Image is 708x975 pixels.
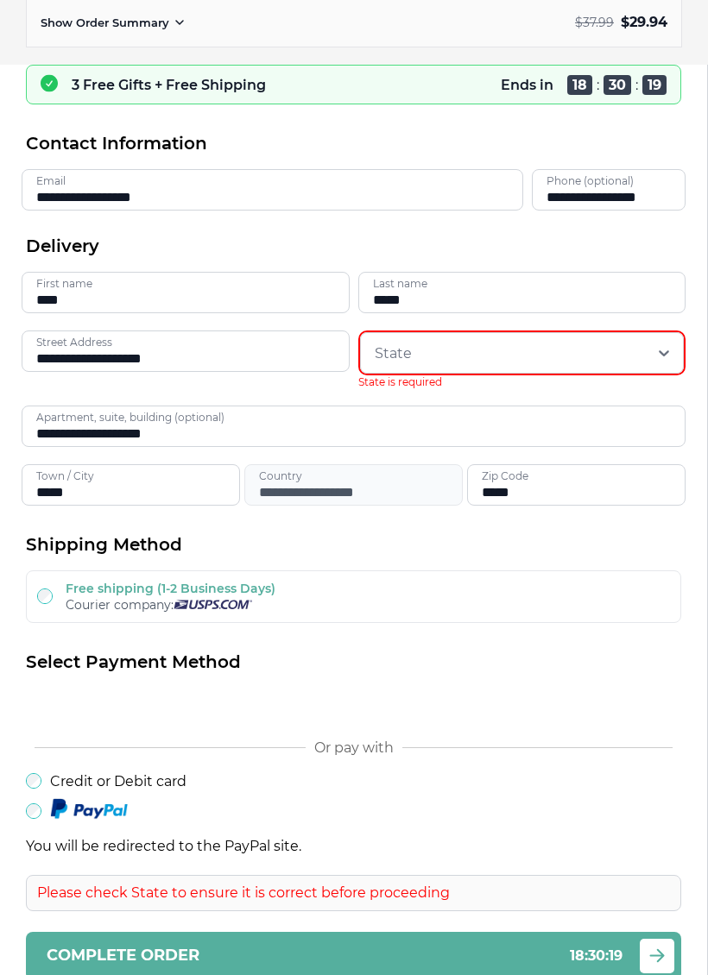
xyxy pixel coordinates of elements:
p: Ends in [501,77,553,93]
span: Complete order [47,947,199,964]
h2: Select Payment Method [26,651,681,674]
div: Please check State to ensure it is correct before proceeding [26,875,681,911]
h2: Shipping Method [26,533,681,557]
p: Show Order Summary [41,15,169,31]
span: Contact Information [26,132,207,155]
span: Delivery [26,235,99,258]
span: $ 29.94 [621,14,667,30]
span: $ 37.99 [575,15,614,30]
span: Courier company: [66,597,174,613]
p: You will be redirected to the PayPal site. [26,838,681,854]
span: 18 : 30 : 19 [570,947,623,964]
p: 3 Free Gifts + Free Shipping [72,77,266,93]
span: : [635,77,638,93]
span: 19 [642,75,667,95]
span: 30 [604,75,631,95]
span: 18 [567,75,592,95]
label: Credit or Debit card [50,773,186,789]
label: Free shipping (1-2 Business Days) [66,581,275,596]
span: : [597,77,599,93]
img: Paypal [50,798,128,821]
span: Or pay with [314,739,394,756]
img: Usps courier company [174,600,252,609]
span: State is required [358,375,574,388]
iframe: Secure payment button frame [26,688,681,722]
